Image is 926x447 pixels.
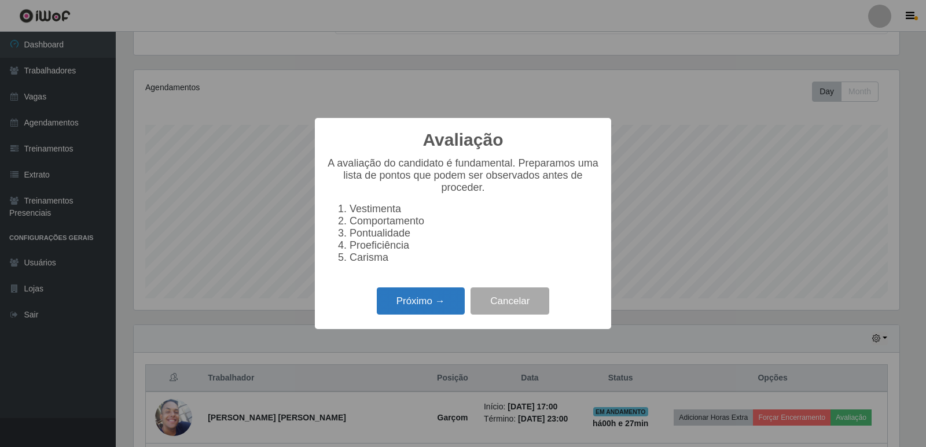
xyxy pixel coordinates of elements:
[326,157,600,194] p: A avaliação do candidato é fundamental. Preparamos uma lista de pontos que podem ser observados a...
[377,287,465,315] button: Próximo →
[423,130,504,150] h2: Avaliação
[350,227,600,239] li: Pontualidade
[350,239,600,252] li: Proeficiência
[350,203,600,215] li: Vestimenta
[350,215,600,227] li: Comportamento
[471,287,549,315] button: Cancelar
[350,252,600,264] li: Carisma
